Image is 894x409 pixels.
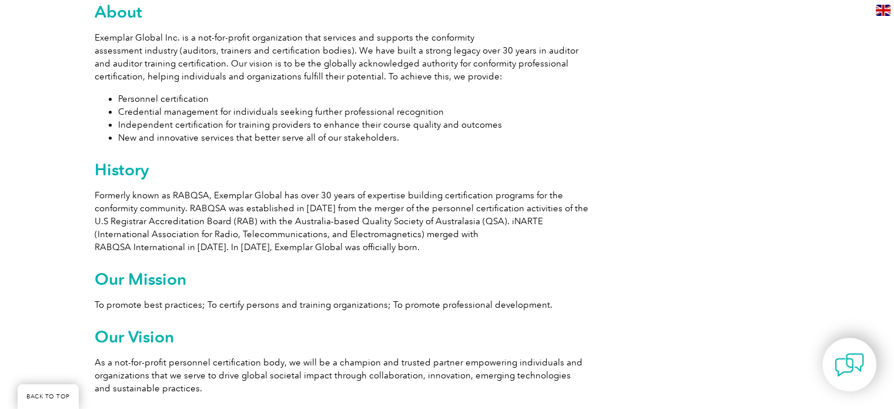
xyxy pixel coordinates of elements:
[95,160,588,179] h2: History
[95,189,588,254] p: Formerly known as RABQSA, Exemplar Global has over 30 years of expertise building certification p...
[18,384,79,409] a: BACK TO TOP
[95,298,588,311] p: To promote best practices; To certify persons and training organizations; To promote professional...
[118,118,588,131] li: Independent certification for training providers to enhance their course quality and outcomes
[118,105,588,118] li: Credential management for individuals seeking further professional recognition
[95,31,588,83] p: Exemplar Global Inc. is a not-for-profit organization that services and supports the conformity a...
[95,356,588,395] p: As a not-for-profit personnel certification body, we will be a champion and trusted partner empow...
[95,327,174,347] b: Our Vision
[118,92,588,105] li: Personnel certification
[876,5,890,16] img: en
[95,270,588,288] h2: Our Mission
[118,131,588,144] li: New and innovative services that better serve all of our stakeholders.
[95,2,588,21] h2: About
[835,350,864,380] img: contact-chat.png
